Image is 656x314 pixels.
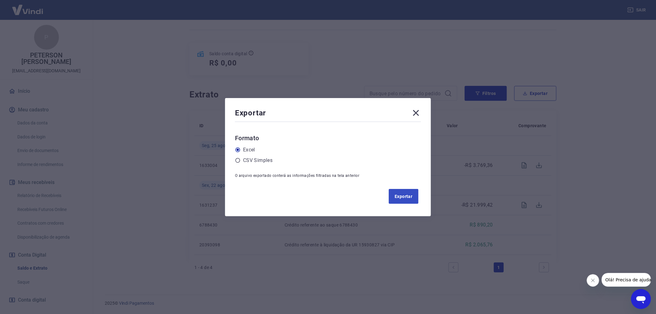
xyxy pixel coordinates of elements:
[235,173,360,178] span: O arquivo exportado conterá as informações filtradas na tela anterior
[602,273,651,287] iframe: Mensagem da empresa
[243,146,255,154] label: Excel
[631,289,651,309] iframe: Botão para abrir a janela de mensagens
[243,157,273,164] label: CSV Simples
[4,4,52,9] span: Olá! Precisa de ajuda?
[389,189,419,204] button: Exportar
[587,274,599,287] iframe: Fechar mensagem
[235,108,421,120] div: Exportar
[235,133,421,143] h6: Formato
